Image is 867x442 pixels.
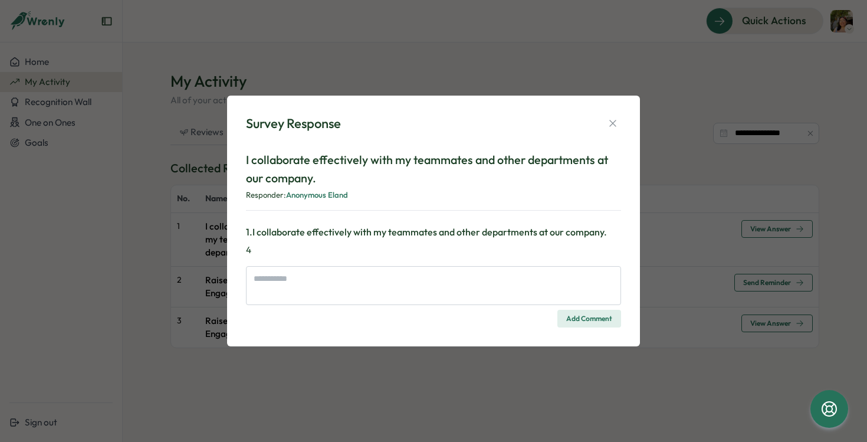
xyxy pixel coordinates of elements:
[246,151,621,188] p: I collaborate effectively with my teammates and other departments at our company.
[246,244,621,257] p: 4
[557,310,621,328] button: Add Comment
[246,114,341,133] div: Survey Response
[286,190,348,199] span: Anonymous Eland
[246,225,621,240] h3: 1 . I collaborate effectively with my teammates and other departments at our company.
[566,310,612,327] span: Add Comment
[246,190,286,199] span: Responder:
